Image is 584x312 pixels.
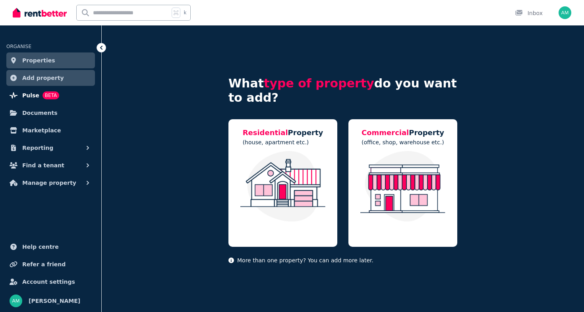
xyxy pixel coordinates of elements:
button: Manage property [6,175,95,191]
span: ORGANISE [6,44,31,49]
p: (office, shop, warehouse etc.) [362,138,444,146]
h4: What do you want to add? [228,76,457,105]
a: PulseBETA [6,87,95,103]
img: RentBetter [13,7,67,19]
a: Help centre [6,239,95,255]
span: BETA [43,91,59,99]
span: Refer a friend [22,260,66,269]
h5: Property [243,127,323,138]
div: Inbox [515,9,543,17]
span: Marketplace [22,126,61,135]
span: Manage property [22,178,76,188]
span: k [184,10,186,16]
a: Properties [6,52,95,68]
p: (house, apartment etc.) [243,138,323,146]
span: Residential [243,128,288,137]
span: Help centre [22,242,59,252]
span: Properties [22,56,55,65]
a: Account settings [6,274,95,290]
span: Reporting [22,143,53,153]
img: Residential Property [236,151,329,222]
span: Add property [22,73,64,83]
span: Find a tenant [22,161,64,170]
h5: Property [362,127,444,138]
img: Commercial Property [356,151,449,222]
button: Find a tenant [6,157,95,173]
span: Pulse [22,91,39,100]
span: Commercial [362,128,409,137]
a: Refer a friend [6,256,95,272]
span: Documents [22,108,58,118]
span: [PERSON_NAME] [29,296,80,306]
span: Account settings [22,277,75,287]
a: Marketplace [6,122,95,138]
p: More than one property? You can add more later. [228,256,457,264]
button: Reporting [6,140,95,156]
img: Allison Marrill [10,295,22,307]
a: Add property [6,70,95,86]
a: Documents [6,105,95,121]
img: Allison Marrill [559,6,571,19]
span: type of property [264,76,374,90]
